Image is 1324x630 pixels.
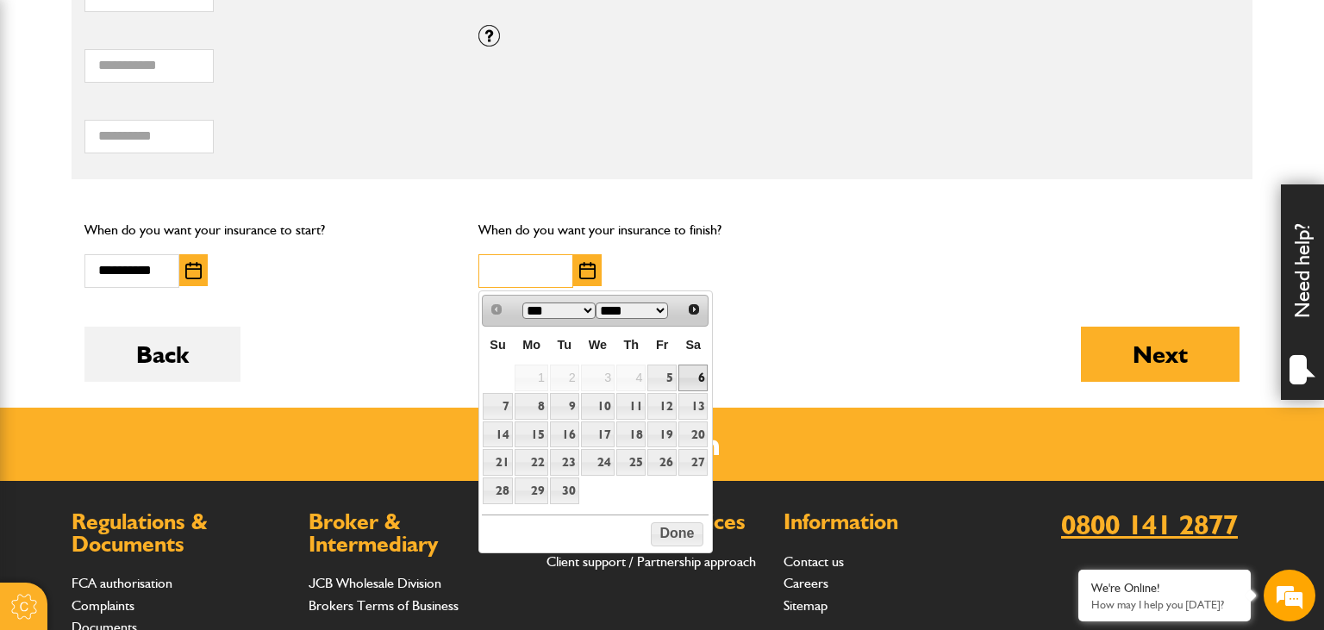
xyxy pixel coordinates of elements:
button: Back [84,327,240,382]
a: 8 [515,393,548,420]
h2: Regulations & Documents [72,511,291,555]
a: 27 [678,449,708,476]
a: 6 [678,365,708,391]
button: Next [1081,327,1240,382]
span: Friday [656,338,668,352]
a: 28 [483,477,513,504]
a: JCB Wholesale Division [309,575,441,591]
a: 21 [483,449,513,476]
input: Enter your email address [22,210,315,248]
span: Monday [522,338,540,352]
span: Tuesday [558,338,572,352]
a: 13 [678,393,708,420]
a: Sitemap [784,597,827,614]
a: 15 [515,421,548,448]
a: Next [682,297,707,322]
a: 18 [616,421,646,448]
div: Chat with us now [90,97,290,119]
a: 11 [616,393,646,420]
a: 29 [515,477,548,504]
h2: Information [784,511,1003,533]
span: Wednesday [589,338,607,352]
a: Complaints [72,597,134,614]
a: Careers [784,575,828,591]
a: 16 [550,421,579,448]
span: Next [687,303,701,316]
span: Sunday [490,338,505,352]
a: 17 [581,421,615,448]
a: Client support / Partnership approach [546,553,756,570]
span: Saturday [685,338,701,352]
a: 24 [581,449,615,476]
div: We're Online! [1091,581,1238,596]
a: 12 [647,393,677,420]
h2: Broker & Intermediary [309,511,528,555]
input: Enter your phone number [22,261,315,299]
p: When do you want your insurance to finish? [478,219,846,241]
a: Brokers Terms of Business [309,597,459,614]
img: Choose date [579,262,596,279]
div: Minimize live chat window [283,9,324,50]
a: 5 [647,365,677,391]
a: 14 [483,421,513,448]
a: 10 [581,393,615,420]
a: 23 [550,449,579,476]
textarea: Type your message and hit 'Enter' [22,312,315,481]
a: 22 [515,449,548,476]
a: 25 [616,449,646,476]
span: Thursday [623,338,639,352]
img: d_20077148190_company_1631870298795_20077148190 [29,96,72,120]
div: Need help? [1281,184,1324,400]
p: When do you want your insurance to start? [84,219,453,241]
a: 20 [678,421,708,448]
em: Start Chat [234,495,313,518]
a: 30 [550,477,579,504]
input: Enter your last name [22,159,315,197]
a: 0800 141 2877 [1061,508,1252,541]
a: FCA authorisation [72,575,172,591]
p: How may I help you today? [1091,598,1238,611]
a: Contact us [784,553,844,570]
a: 9 [550,393,579,420]
a: 19 [647,421,677,448]
a: 7 [483,393,513,420]
a: 26 [647,449,677,476]
img: Choose date [185,262,202,279]
button: Done [651,522,703,546]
